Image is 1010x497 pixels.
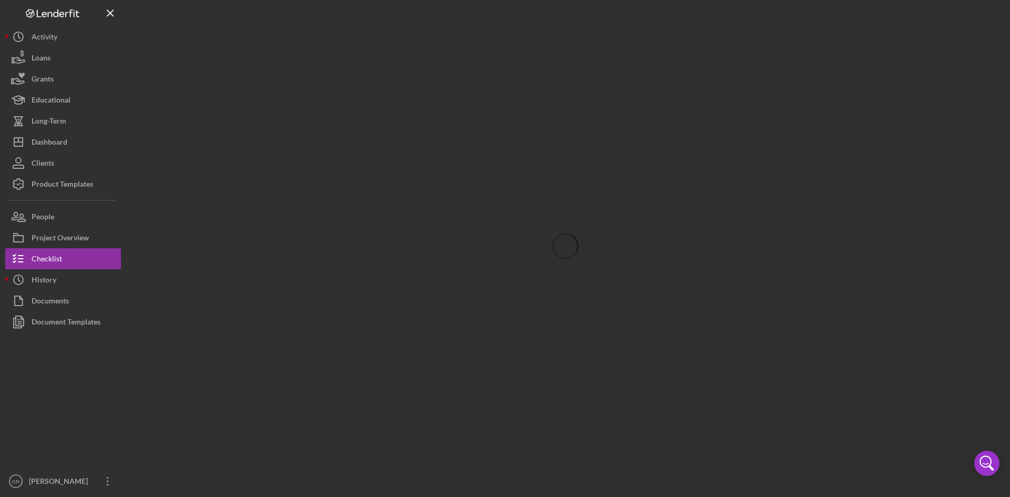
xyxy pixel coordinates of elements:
div: [PERSON_NAME] [26,471,95,494]
div: History [32,269,56,293]
button: Dashboard [5,131,121,153]
div: People [32,206,54,230]
div: Open Intercom Messenger [974,451,999,476]
div: Grants [32,68,54,92]
div: Clients [32,153,54,176]
button: Activity [5,26,121,47]
button: History [5,269,121,290]
div: Dashboard [32,131,67,155]
button: People [5,206,121,227]
div: Documents [32,290,69,314]
button: GR[PERSON_NAME] [5,471,121,492]
div: Product Templates [32,174,93,197]
text: GR [12,479,19,484]
button: Document Templates [5,311,121,332]
button: Product Templates [5,174,121,195]
button: Project Overview [5,227,121,248]
div: Educational [32,89,70,113]
button: Loans [5,47,121,68]
div: Loans [32,47,50,71]
div: Project Overview [32,227,89,251]
div: Activity [32,26,57,50]
button: Educational [5,89,121,110]
button: Long-Term [5,110,121,131]
button: Documents [5,290,121,311]
button: Grants [5,68,121,89]
div: Document Templates [32,311,100,335]
div: Checklist [32,248,62,272]
button: Checklist [5,248,121,269]
div: Long-Term [32,110,66,134]
button: Clients [5,153,121,174]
